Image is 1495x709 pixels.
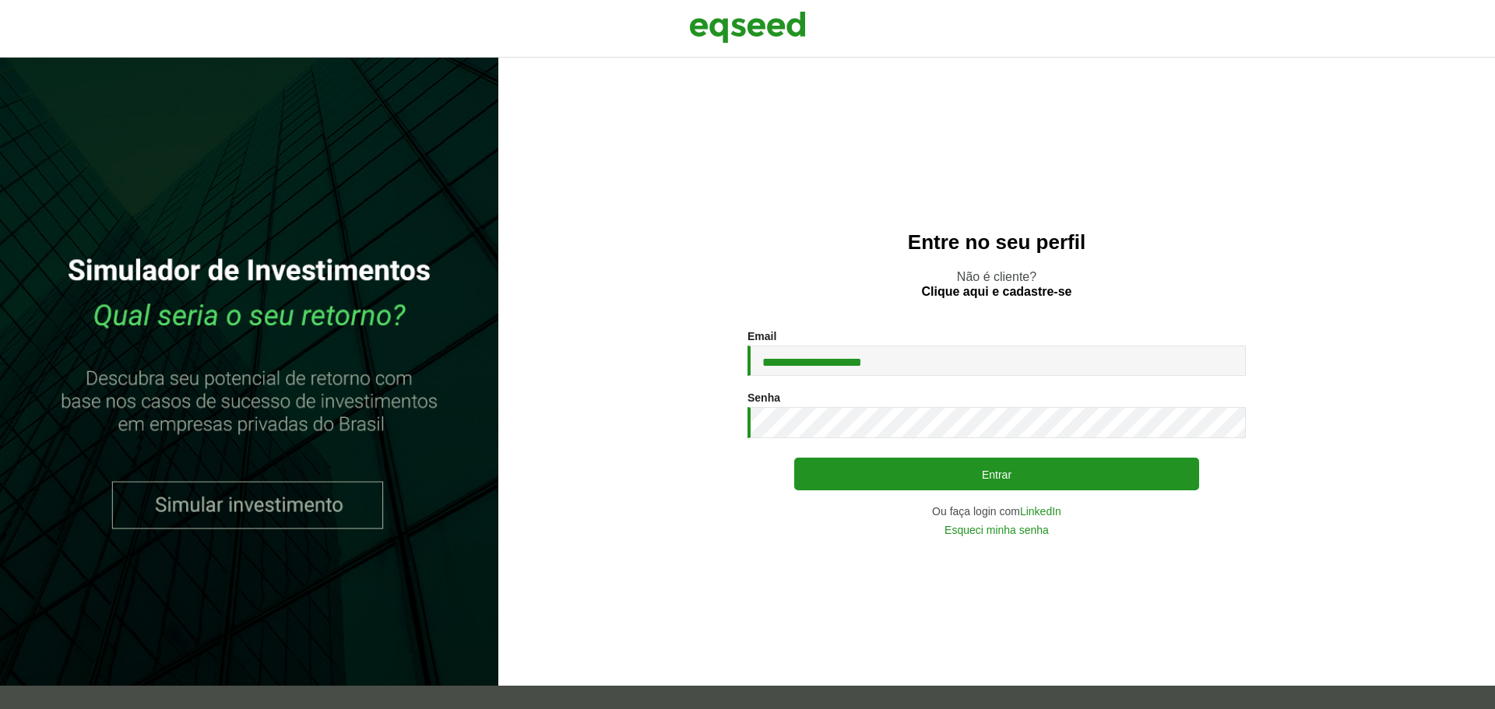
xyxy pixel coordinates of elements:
p: Não é cliente? [529,269,1464,299]
button: Entrar [794,458,1199,490]
a: Esqueci minha senha [944,525,1049,535]
a: Clique aqui e cadastre-se [922,286,1072,298]
label: Email [747,331,776,342]
img: EqSeed Logo [689,8,806,47]
div: Ou faça login com [747,506,1246,517]
label: Senha [747,392,780,403]
h2: Entre no seu perfil [529,231,1464,254]
a: LinkedIn [1020,506,1061,517]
